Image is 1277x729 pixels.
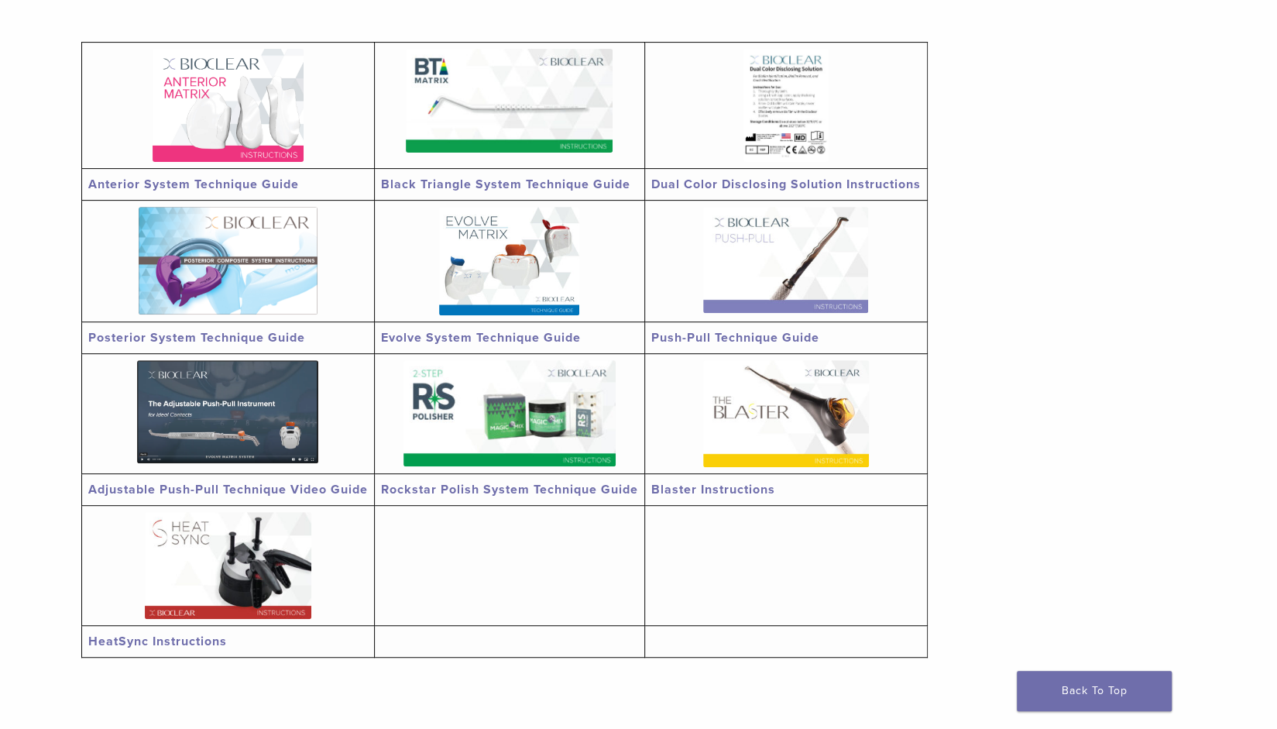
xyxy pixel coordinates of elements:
[651,330,819,346] a: Push-Pull Technique Guide
[381,482,638,497] a: Rockstar Polish System Technique Guide
[88,330,305,346] a: Posterior System Technique Guide
[381,330,581,346] a: Evolve System Technique Guide
[88,634,227,649] a: HeatSync Instructions
[381,177,630,192] a: Black Triangle System Technique Guide
[1017,671,1172,711] a: Back To Top
[651,482,775,497] a: Blaster Instructions
[88,482,368,497] a: Adjustable Push-Pull Technique Video Guide
[88,177,299,192] a: Anterior System Technique Guide
[651,177,921,192] a: Dual Color Disclosing Solution Instructions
